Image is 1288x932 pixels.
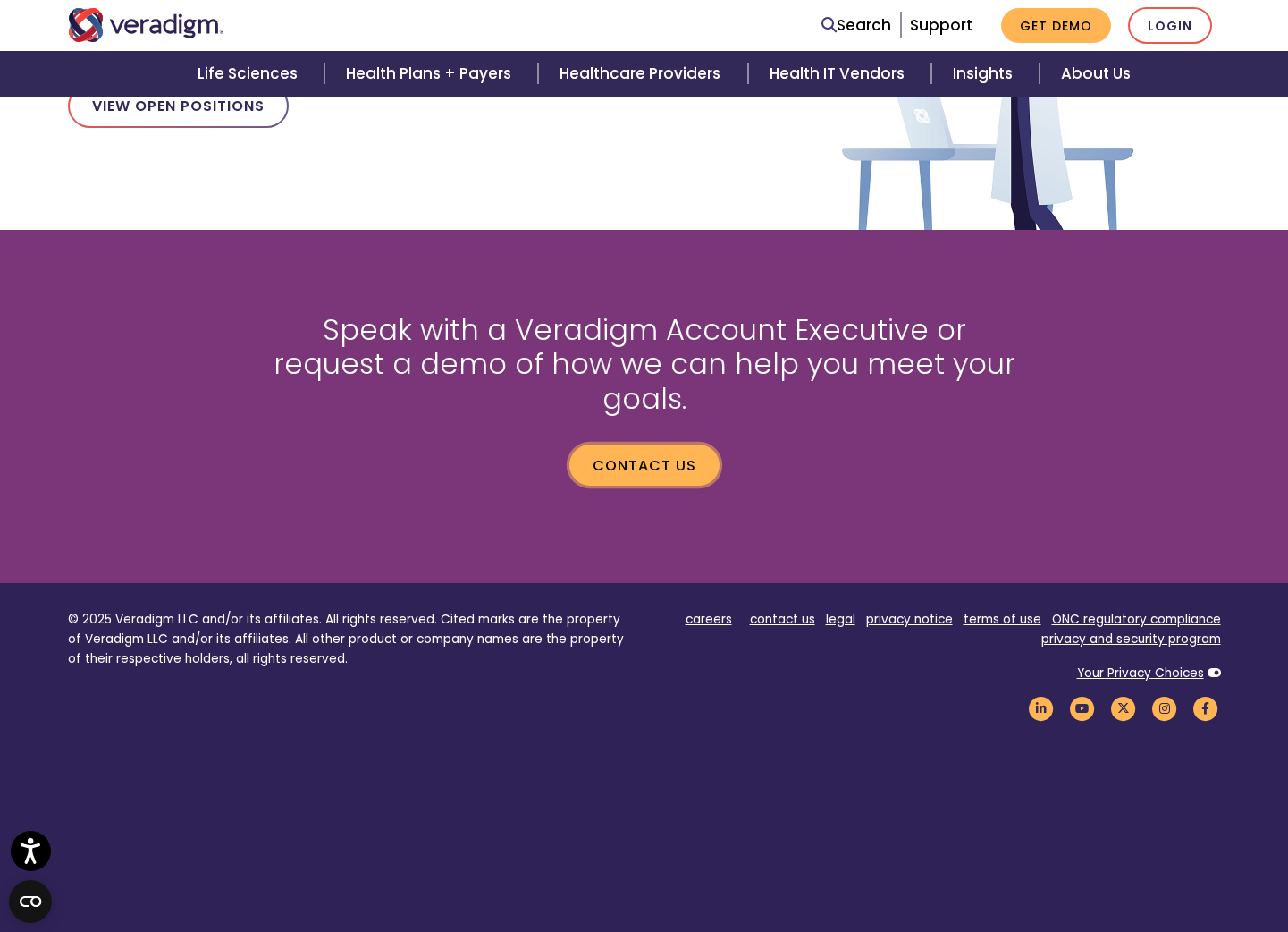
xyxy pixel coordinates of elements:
iframe: Drift Chat Widget [1199,843,1267,911]
a: contact us [750,611,815,628]
a: Health Plans + Payers [324,51,538,97]
a: Veradigm LinkedIn Link [1026,700,1056,717]
a: Veradigm Instagram Link [1149,700,1180,717]
a: Contact us [569,445,720,486]
a: privacy and security program [1041,631,1221,648]
p: © 2025 Veradigm LLC and/or its affiliates. All rights reserved. Cited marks are the property of V... [68,610,631,668]
a: View Open Positions [68,84,289,127]
a: Veradigm Twitter Link [1108,700,1139,717]
a: ONC regulatory compliance [1052,611,1221,628]
a: Healthcare Providers [538,51,747,97]
a: Health IT Vendors [748,51,931,97]
a: Login [1128,7,1212,44]
a: Veradigm Facebook Link [1191,700,1221,717]
a: privacy notice [866,611,953,628]
a: Your Privacy Choices [1077,665,1204,682]
a: careers [686,611,732,628]
a: Insights [931,51,1040,97]
a: Support [910,14,972,36]
h2: Speak with a Veradigm Account Executive or request a demo of how we can help you meet your goals. [265,313,1024,416]
a: About Us [1040,51,1152,97]
a: Veradigm YouTube Link [1067,700,1098,717]
a: legal [826,611,855,628]
button: Open CMP widget [9,880,52,923]
img: Veradigm logo [68,8,224,42]
a: Search [821,13,891,38]
a: terms of use [964,611,1041,628]
a: Life Sciences [176,51,324,97]
a: Get Demo [1001,8,1111,43]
